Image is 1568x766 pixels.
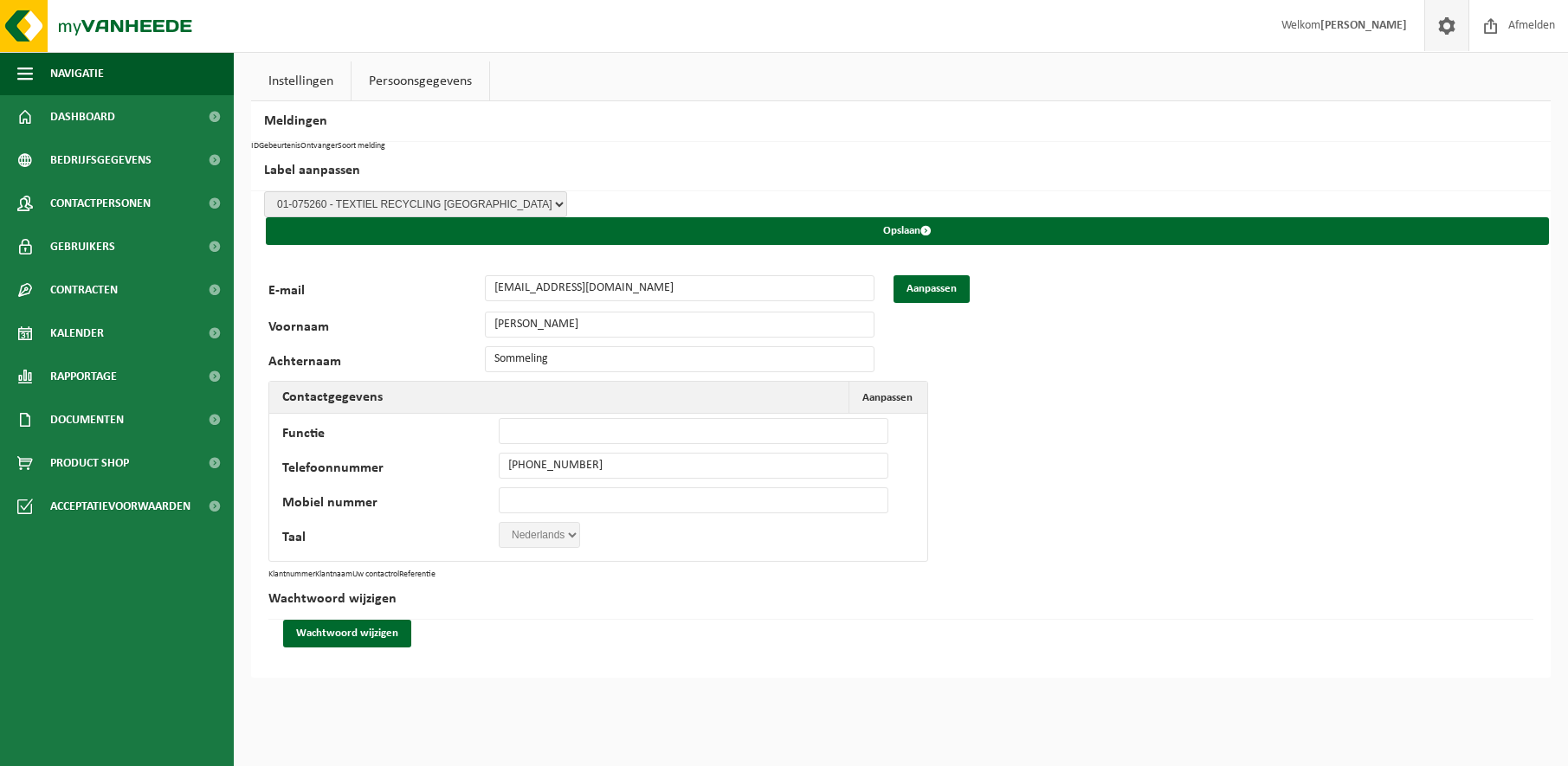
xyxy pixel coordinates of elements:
button: Opslaan [266,217,1549,245]
label: Functie [282,427,499,444]
th: Uw contactrol [352,570,399,579]
span: Contactpersonen [50,182,151,225]
label: Mobiel nummer [282,496,499,513]
th: Referentie [399,570,436,579]
span: Kalender [50,312,104,355]
strong: [PERSON_NAME] [1320,19,1407,32]
th: Gebeurtenis [259,142,300,151]
h2: Meldingen [251,101,1551,142]
label: Taal [282,531,499,548]
th: Klantnummer [268,570,315,579]
button: Aanpassen [894,275,970,303]
th: Klantnaam [315,570,352,579]
a: Instellingen [251,61,351,101]
select: '; '; '; [499,522,580,548]
label: Telefoonnummer [282,461,499,479]
span: Dashboard [50,95,115,138]
th: Soort melding [338,142,385,151]
input: E-mail [485,275,874,301]
h2: Contactgegevens [269,382,396,413]
a: Persoonsgegevens [352,61,489,101]
span: Rapportage [50,355,117,398]
span: Product Shop [50,441,129,485]
span: Aanpassen [862,392,913,403]
span: Acceptatievoorwaarden [50,485,190,528]
span: Navigatie [50,52,104,95]
span: Documenten [50,398,124,441]
label: E-mail [268,284,485,303]
span: Bedrijfsgegevens [50,138,152,182]
label: Voornaam [268,320,485,338]
th: Ontvanger [300,142,338,151]
h2: Label aanpassen [251,151,1551,191]
span: Gebruikers [50,225,115,268]
h2: Wachtwoord wijzigen [268,579,1533,620]
button: Wachtwoord wijzigen [283,620,411,647]
label: Achternaam [268,355,485,372]
th: ID [251,142,259,151]
span: Contracten [50,268,118,312]
button: Aanpassen [849,382,926,413]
